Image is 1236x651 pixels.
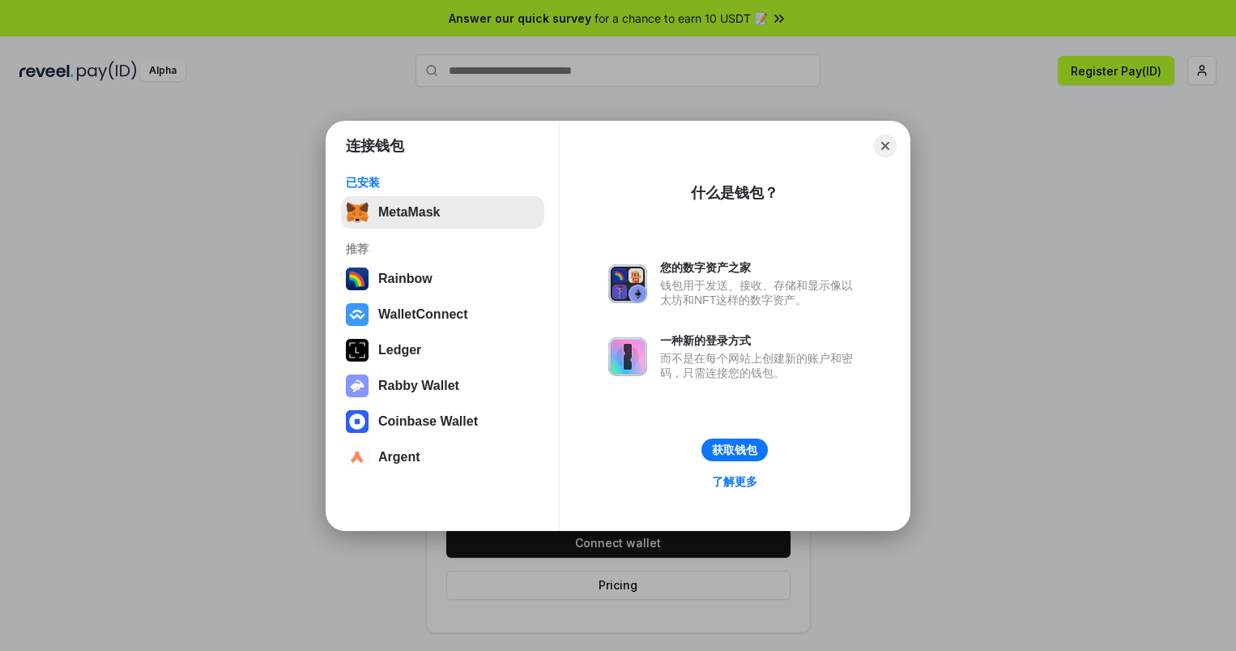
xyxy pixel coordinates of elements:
img: svg+xml,%3Csvg%20width%3D%2228%22%20height%3D%2228%22%20viewBox%3D%220%200%2028%2028%22%20fill%3D... [346,303,369,326]
img: svg+xml,%3Csvg%20width%3D%22120%22%20height%3D%22120%22%20viewBox%3D%220%200%20120%20120%22%20fil... [346,268,369,290]
img: svg+xml,%3Csvg%20width%3D%2228%22%20height%3D%2228%22%20viewBox%3D%220%200%2028%2028%22%20fill%3D... [346,446,369,469]
img: svg+xml,%3Csvg%20xmlns%3D%22http%3A%2F%2Fwww.w3.org%2F2000%2Fsvg%22%20fill%3D%22none%22%20viewBox... [608,337,647,376]
button: Rainbow [341,263,544,295]
button: Rabby Wallet [341,370,544,402]
div: Rainbow [378,272,433,286]
div: 您的数字资产之家 [660,260,861,275]
h1: 连接钱包 [346,136,404,156]
img: svg+xml,%3Csvg%20xmlns%3D%22http%3A%2F%2Fwww.w3.org%2F2000%2Fsvg%22%20width%3D%2228%22%20height%3... [346,339,369,362]
div: 了解更多 [712,474,757,489]
div: 已安装 [346,175,539,190]
img: svg+xml,%3Csvg%20xmlns%3D%22http%3A%2F%2Fwww.w3.org%2F2000%2Fsvg%22%20fill%3D%22none%22%20viewBox... [346,375,369,397]
div: 钱包用于发送、接收、存储和显示像以太坊和NFT这样的数字资产。 [660,278,861,307]
div: 一种新的登录方式 [660,333,861,348]
img: svg+xml,%3Csvg%20width%3D%2228%22%20height%3D%2228%22%20viewBox%3D%220%200%2028%2028%22%20fill%3D... [346,410,369,433]
div: WalletConnect [378,307,468,322]
div: MetaMask [378,205,440,220]
button: Coinbase Wallet [341,405,544,438]
button: MetaMask [341,196,544,229]
div: 而不是在每个网站上创建新的账户和密码，只需连接您的钱包。 [660,351,861,380]
div: Coinbase Wallet [378,414,478,429]
img: svg+xml,%3Csvg%20xmlns%3D%22http%3A%2F%2Fwww.w3.org%2F2000%2Fsvg%22%20fill%3D%22none%22%20viewBox... [608,264,647,303]
div: Ledger [378,343,421,358]
button: Close [874,135,897,157]
div: Argent [378,450,420,465]
div: Rabby Wallet [378,379,459,393]
button: Ledger [341,334,544,366]
a: 了解更多 [702,471,767,492]
div: 获取钱包 [712,443,757,457]
button: WalletConnect [341,298,544,331]
button: 获取钱包 [701,439,768,461]
div: 推荐 [346,242,539,256]
img: svg+xml,%3Csvg%20fill%3D%22none%22%20height%3D%2233%22%20viewBox%3D%220%200%2035%2033%22%20width%... [346,201,369,224]
div: 什么是钱包？ [691,183,778,203]
button: Argent [341,441,544,473]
